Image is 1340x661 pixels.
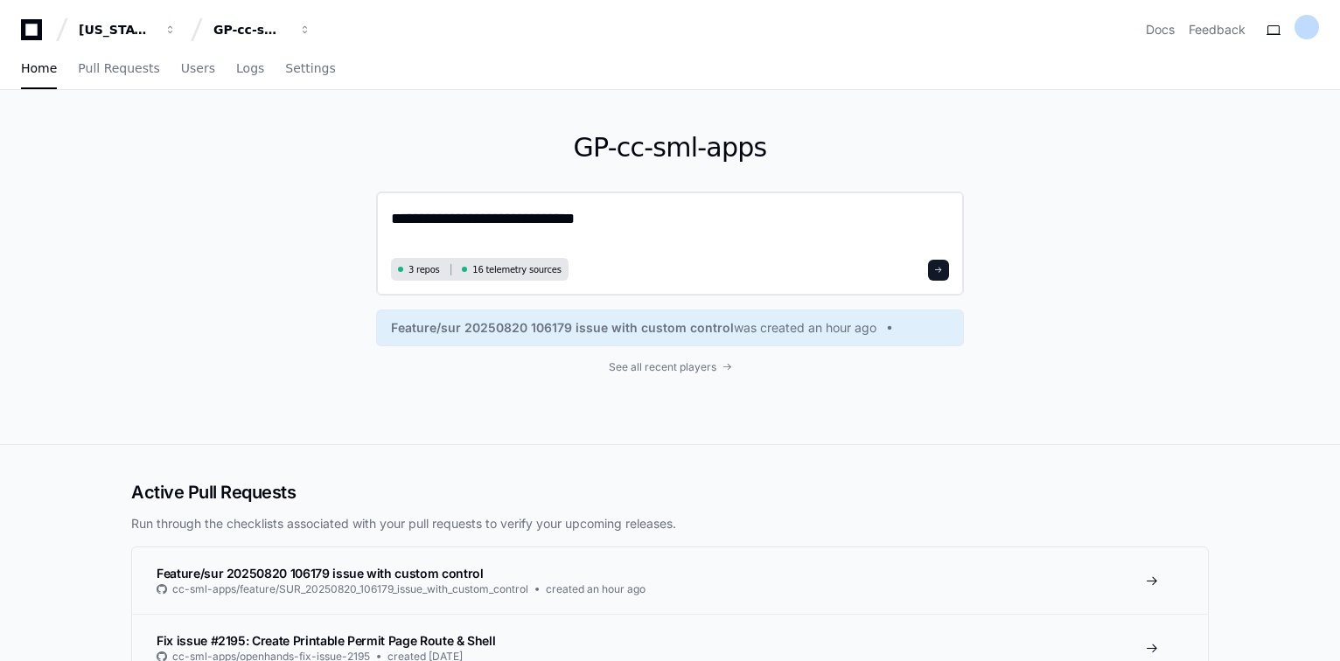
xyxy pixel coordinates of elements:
h1: GP-cc-sml-apps [376,132,964,164]
span: was created an hour ago [734,319,876,337]
span: Logs [236,63,264,73]
a: Feature/sur 20250820 106179 issue with custom controlwas created an hour ago [391,319,949,337]
button: GP-cc-sml-apps [206,14,318,45]
button: [US_STATE] Pacific [72,14,184,45]
span: created an hour ago [546,582,646,596]
span: Feature/sur 20250820 106179 issue with custom control [391,319,734,337]
a: Home [21,49,57,89]
a: See all recent players [376,360,964,374]
span: See all recent players [609,360,716,374]
span: Users [181,63,215,73]
a: Docs [1146,21,1175,38]
span: Feature/sur 20250820 106179 issue with custom control [157,566,483,581]
span: Fix issue #2195: Create Printable Permit Page Route & Shell [157,633,495,648]
a: Settings [285,49,335,89]
button: Feedback [1189,21,1246,38]
span: Home [21,63,57,73]
div: [US_STATE] Pacific [79,21,154,38]
a: Pull Requests [78,49,159,89]
div: GP-cc-sml-apps [213,21,289,38]
h2: Active Pull Requests [131,480,1209,504]
span: 3 repos [408,263,440,276]
p: Run through the checklists associated with your pull requests to verify your upcoming releases. [131,515,1209,532]
a: Logs [236,49,264,89]
span: 16 telemetry sources [472,263,561,276]
a: Users [181,49,215,89]
a: Feature/sur 20250820 106179 issue with custom controlcc-sml-apps/feature/SUR_20250820_106179_issu... [132,547,1208,614]
span: cc-sml-apps/feature/SUR_20250820_106179_issue_with_custom_control [172,582,528,596]
span: Pull Requests [78,63,159,73]
span: Settings [285,63,335,73]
